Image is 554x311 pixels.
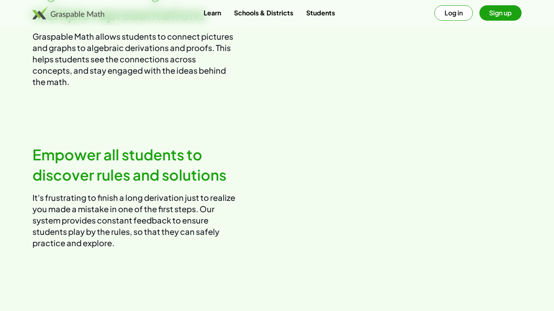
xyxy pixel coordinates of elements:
[197,5,228,20] a: Learn
[434,5,473,21] button: Log in
[32,31,235,87] p: Graspable Math allows students to connect pictures and graphs to algebraic derivations and proofs...
[300,5,341,20] a: Students
[32,192,235,249] p: It's frustrating to finish a long derivation just to realize you made a mistake in one of the fir...
[228,5,300,20] a: Schools & Districts
[479,5,522,21] button: Sign up
[32,145,235,185] h2: Empower all students to discover rules and solutions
